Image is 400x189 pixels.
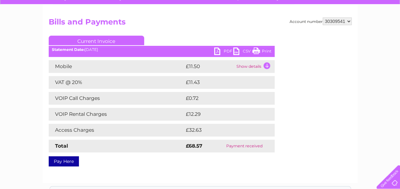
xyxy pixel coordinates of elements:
[252,47,271,57] a: Print
[49,36,144,45] a: Current Invoice
[304,27,318,32] a: Energy
[14,17,46,36] img: logo.png
[358,27,373,32] a: Contact
[49,76,184,89] td: VAT @ 20%
[55,143,68,149] strong: Total
[345,27,354,32] a: Blog
[233,47,252,57] a: CSV
[49,156,79,166] a: Pay Here
[49,47,275,52] div: [DATE]
[49,124,184,136] td: Access Charges
[49,60,184,73] td: Mobile
[214,47,233,57] a: PDF
[49,17,352,30] h2: Bills and Payments
[186,143,202,149] strong: £68.57
[52,47,85,52] b: Statement Date:
[235,60,275,73] td: Show details
[184,124,262,136] td: £32.63
[184,108,261,121] td: £12.29
[184,60,235,73] td: £11.50
[50,3,351,31] div: Clear Business is a trading name of Verastar Limited (registered in [GEOGRAPHIC_DATA] No. 3667643...
[184,92,260,105] td: £0.72
[322,27,341,32] a: Telecoms
[290,17,352,25] div: Account number
[379,27,394,32] a: Log out
[184,76,261,89] td: £11.43
[288,27,300,32] a: Water
[49,92,184,105] td: VOIP Call Charges
[214,140,274,152] td: Payment received
[49,108,184,121] td: VOIP Rental Charges
[280,3,324,11] a: 0333 014 3131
